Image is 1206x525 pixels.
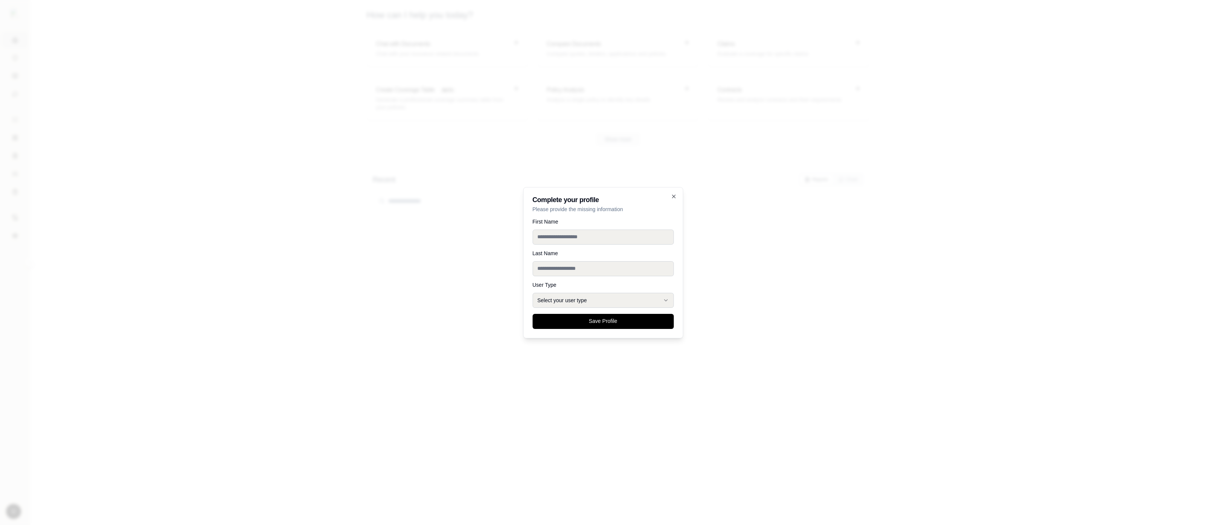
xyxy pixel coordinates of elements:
button: Save Profile [532,314,674,329]
p: Please provide the missing information [532,205,674,213]
label: Last Name [532,251,674,256]
label: User Type [532,282,674,288]
label: First Name [532,219,674,224]
h2: Complete your profile [532,196,674,203]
